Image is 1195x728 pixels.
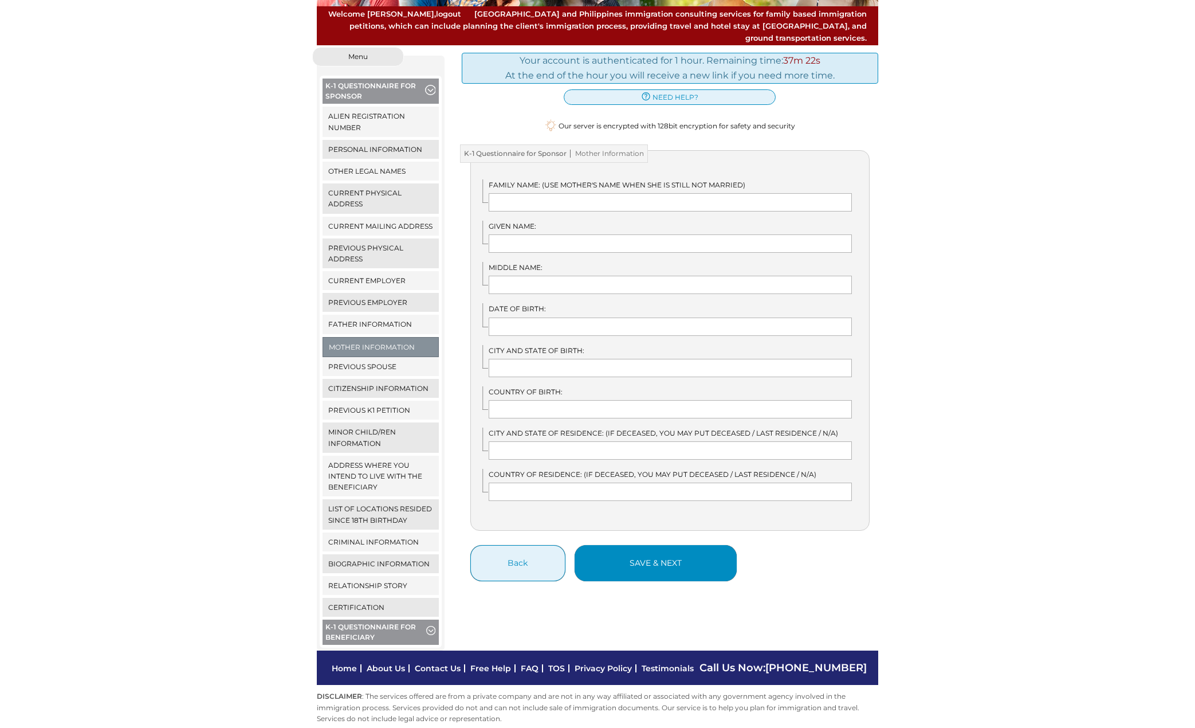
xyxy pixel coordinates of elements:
[323,456,439,497] a: Address where you intend to live with the beneficiary
[323,338,438,357] a: Mother Information
[575,663,632,674] a: Privacy Policy
[462,53,879,83] div: Your account is authenticated for 1 hour. Remaining time: At the end of the hour you will receive...
[323,499,439,529] a: List of locations resided since 18th birthday
[323,79,439,107] button: K-1 Questionnaire for Sponsor
[415,663,461,674] a: Contact Us
[323,238,439,268] a: Previous Physical Address
[489,346,584,355] span: City and State of Birth:
[317,691,878,724] p: : The services offered are from a private company and are not in any way affiliated or associated...
[323,315,439,334] a: Father Information
[348,53,368,60] span: Menu
[323,140,439,159] a: Personal Information
[559,120,795,131] span: Our server is encrypted with 128bit encryption for safety and security
[436,9,461,18] a: logout
[567,150,644,158] span: Mother Information
[323,576,439,595] a: Relationship Story
[489,263,543,272] span: Middle Name:
[323,554,439,573] a: Biographic Information
[312,47,404,66] button: Menu
[460,144,648,163] h3: K-1 Questionnaire for Sponsor
[699,662,867,674] span: Call Us Now:
[317,692,362,700] strong: DISCLAIMER
[323,598,439,617] a: Certification
[489,388,563,396] span: Country of Birth:
[323,422,439,452] a: Minor Child/ren Information
[323,107,439,136] a: Alien Registration Number
[489,470,816,479] span: Country of Residence: (IF deceased, you may put deceased / last residence / n/a)
[470,545,565,581] button: Back
[323,401,439,420] a: Previous K1 Petition
[489,304,546,313] span: Date of Birth:
[323,271,439,290] a: Current Employer
[575,545,737,581] button: save & next
[323,183,439,213] a: Current Physical Address
[489,181,745,189] span: Family Name: (Use mother's name when she is still not married)
[328,8,867,44] span: [GEOGRAPHIC_DATA] and Philippines immigration consulting services for family based immigration pe...
[323,533,439,551] a: Criminal Information
[652,92,698,103] span: need help?
[765,662,867,674] a: [PHONE_NUMBER]
[489,222,536,230] span: Given Name:
[470,663,511,674] a: Free Help
[328,8,461,20] span: Welcome [PERSON_NAME],
[564,89,776,105] a: need help?
[642,663,694,674] a: Testimonials
[323,357,439,376] a: Previous Spouse
[548,663,565,674] a: TOS
[783,55,820,66] span: 37m 22s
[323,217,439,236] a: Current Mailing Address
[489,429,838,437] span: City and State of Residence: (IF deceased, you may put deceased / last residence / n/a)
[323,293,439,312] a: Previous Employer
[332,663,357,674] a: Home
[323,162,439,181] a: Other Legal Names
[367,663,405,674] a: About Us
[521,663,538,674] a: FAQ
[323,379,439,398] a: Citizenship Information
[323,620,439,648] button: K-1 Questionnaire for Beneficiary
